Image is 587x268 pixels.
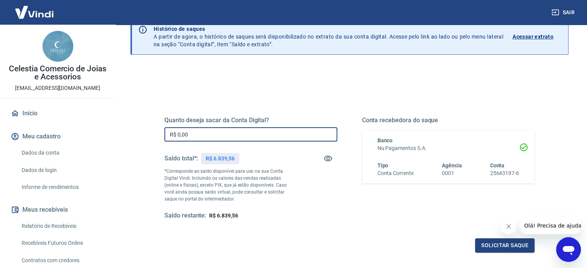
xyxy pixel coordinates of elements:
[19,218,106,234] a: Relatório de Recebíveis
[362,116,535,124] h5: Conta recebedora do saque
[377,137,393,143] span: Banco
[377,169,414,177] h6: Conta Corrente
[377,144,519,152] h6: Nu Pagamentos S.A.
[442,162,462,169] span: Agência
[475,238,535,253] button: Solicitar saque
[501,219,516,234] iframe: Fechar mensagem
[5,5,65,12] span: Olá! Precisa de ajuda?
[519,217,581,234] iframe: Mensagem da empresa
[556,237,581,262] iframe: Botão para abrir a janela de mensagens
[9,201,106,218] button: Meus recebíveis
[19,179,106,195] a: Informe de rendimentos
[513,25,562,48] a: Acessar extrato
[377,162,389,169] span: Tipo
[9,105,106,122] a: Início
[154,25,503,33] p: Histórico de saques
[442,169,462,177] h6: 0001
[6,65,109,81] p: Celestia Comercio de Joias e Acessorios
[42,31,73,62] img: acb5211b-1f36-47df-b6aa-a79aa7f273e2.jpeg
[209,212,238,219] span: R$ 6.839,56
[490,162,504,169] span: Conta
[15,84,100,92] p: [EMAIL_ADDRESS][DOMAIN_NAME]
[154,25,503,48] p: A partir de agora, o histórico de saques será disponibilizado no extrato da sua conta digital. Ac...
[164,155,198,162] h5: Saldo total*:
[164,168,294,202] p: *Corresponde ao saldo disponível para uso na sua Conta Digital Vindi. Incluindo os valores das ve...
[9,128,106,145] button: Meu cadastro
[19,162,106,178] a: Dados de login
[206,155,234,163] p: R$ 6.839,56
[19,235,106,251] a: Recebíveis Futuros Online
[164,116,337,124] h5: Quanto deseja sacar da Conta Digital?
[550,5,578,20] button: Sair
[490,169,519,177] h6: 25643197-6
[9,0,59,24] img: Vindi
[164,212,206,220] h5: Saldo restante:
[513,33,553,40] p: Acessar extrato
[19,145,106,161] a: Dados da conta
